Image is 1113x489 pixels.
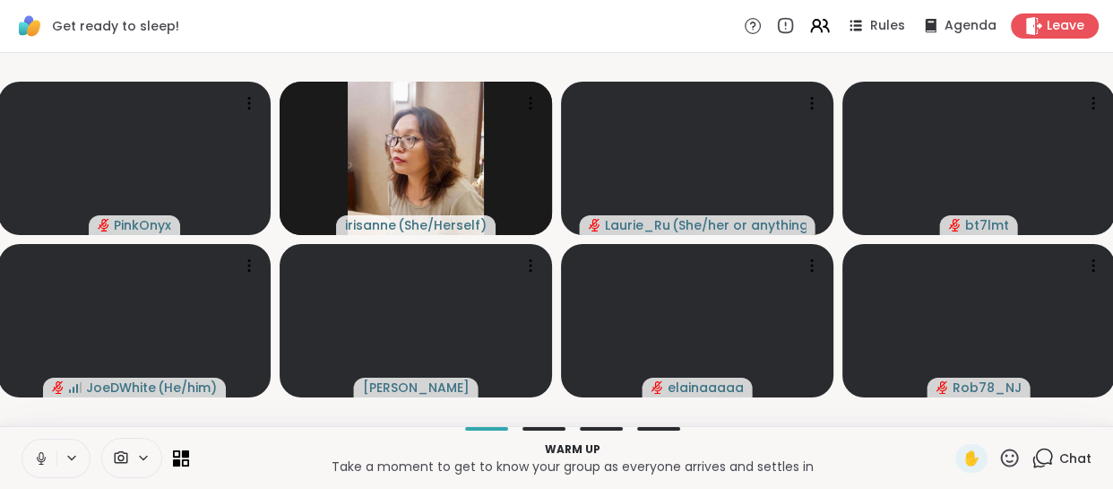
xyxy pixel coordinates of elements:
span: ( He/him ) [158,379,217,397]
img: ShareWell Logomark [14,11,45,41]
span: [PERSON_NAME] [363,379,470,397]
span: JoeDWhite [86,379,156,397]
span: Leave [1047,17,1084,35]
img: irisanne [348,82,484,235]
span: ( She/Herself ) [398,216,487,234]
span: audio-muted [589,219,601,231]
span: Laurie_Ru [605,216,670,234]
span: ( She/her or anything else ) [672,216,807,234]
span: Chat [1059,450,1091,467]
span: ✋ [962,448,980,469]
span: audio-muted [52,381,65,394]
span: bt7lmt [965,216,1009,234]
span: audio-muted [98,219,110,231]
span: Get ready to sleep! [52,17,179,35]
span: elainaaaaa [668,379,744,397]
span: audio-muted [949,219,962,231]
span: PinkOnyx [114,216,171,234]
span: audio-muted [651,381,664,394]
span: irisanne [345,216,396,234]
p: Warm up [200,441,945,458]
span: audio-muted [936,381,949,394]
span: Rules [870,17,905,35]
span: Rob78_NJ [953,379,1022,397]
p: Take a moment to get to know your group as everyone arrives and settles in [200,458,945,476]
span: Agenda [945,17,997,35]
